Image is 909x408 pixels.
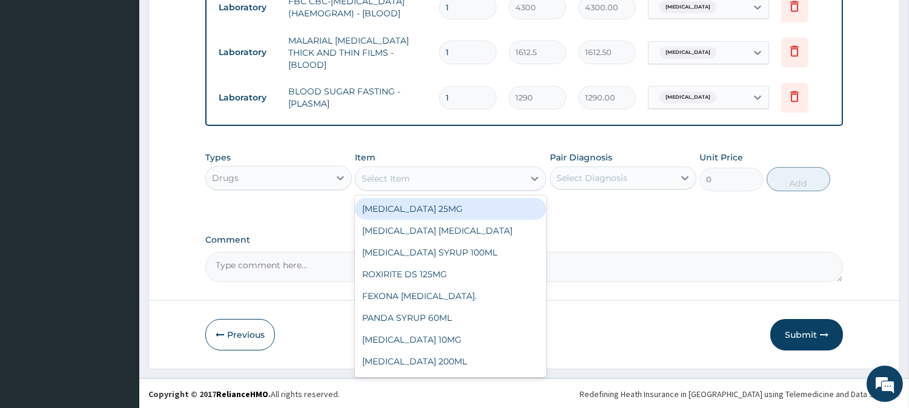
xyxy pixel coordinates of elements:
[205,319,275,350] button: Previous
[282,79,433,116] td: BLOOD SUGAR FASTING - [PLASMA]
[205,153,231,163] label: Types
[282,28,433,77] td: MALARIAL [MEDICAL_DATA] THICK AND THIN FILMS - [BLOOD]
[213,87,282,109] td: Laboratory
[699,151,743,163] label: Unit Price
[659,1,716,13] span: [MEDICAL_DATA]
[355,151,375,163] label: Item
[355,372,546,394] div: SHALTOUX CHESTY COUGH
[355,350,546,372] div: [MEDICAL_DATA] 200ML
[355,198,546,220] div: [MEDICAL_DATA] 25MG
[355,329,546,350] div: [MEDICAL_DATA] 10MG
[148,389,271,400] strong: Copyright © 2017 .
[355,307,546,329] div: PANDA SYRUP 60ML
[550,151,612,163] label: Pair Diagnosis
[199,6,228,35] div: Minimize live chat window
[767,167,830,191] button: Add
[213,41,282,64] td: Laboratory
[6,276,231,318] textarea: Type your message and hit 'Enter'
[770,319,843,350] button: Submit
[216,389,268,400] a: RelianceHMO
[70,125,167,248] span: We're online!
[355,220,546,242] div: [MEDICAL_DATA] [MEDICAL_DATA]
[205,235,843,245] label: Comment
[355,285,546,307] div: FEXONA [MEDICAL_DATA].
[22,61,49,91] img: d_794563401_company_1708531726252_794563401
[659,47,716,59] span: [MEDICAL_DATA]
[659,91,716,104] span: [MEDICAL_DATA]
[557,172,627,184] div: Select Diagnosis
[355,263,546,285] div: ROXIRITE DS 125MG
[362,173,410,185] div: Select Item
[580,388,900,400] div: Redefining Heath Insurance in [GEOGRAPHIC_DATA] using Telemedicine and Data Science!
[355,242,546,263] div: [MEDICAL_DATA] SYRUP 100ML
[212,172,239,184] div: Drugs
[63,68,203,84] div: Chat with us now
